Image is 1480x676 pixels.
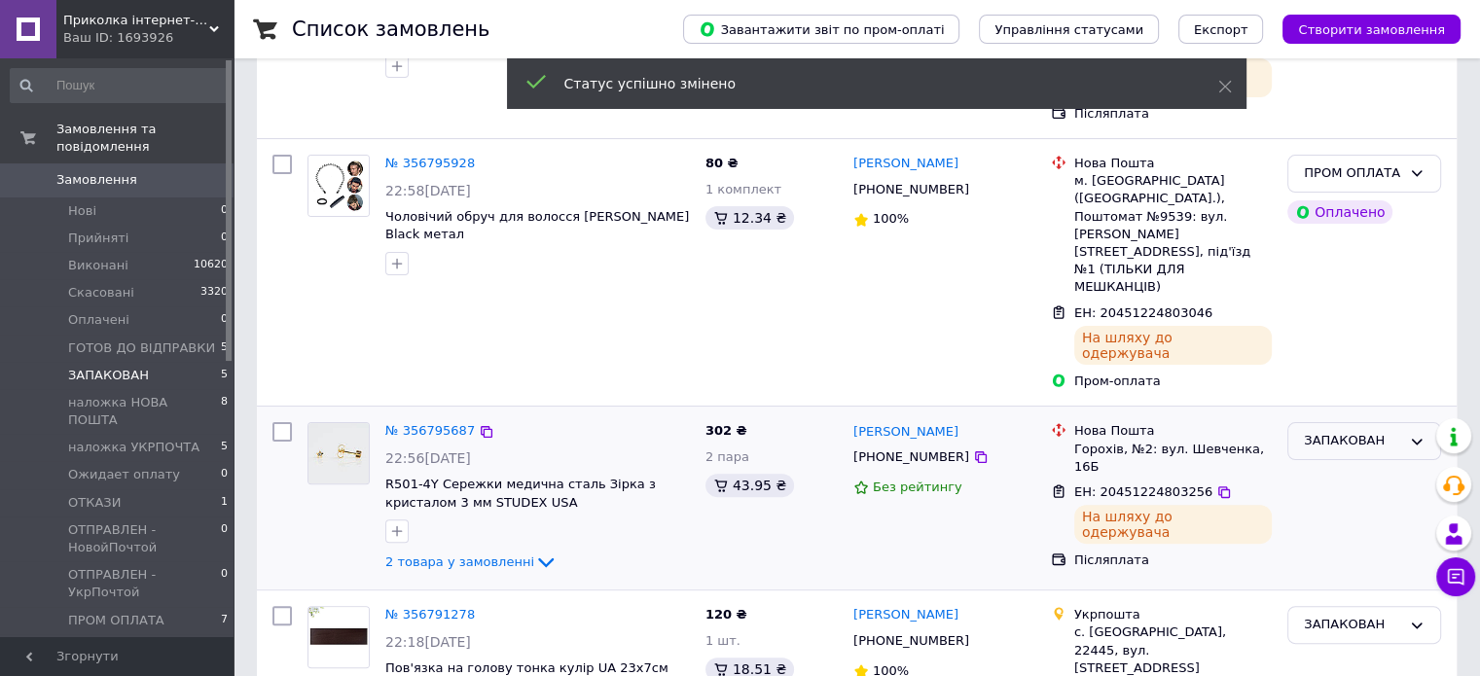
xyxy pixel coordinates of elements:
a: Створити замовлення [1263,21,1461,36]
div: Оплачено [1287,200,1392,224]
span: ГОТОВ ДО ВІДПРАВКИ [68,339,215,357]
button: Завантажити звіт по пром-оплаті [683,15,959,44]
span: 0 [221,466,228,483]
div: Статус успішно змінено [564,74,1170,93]
span: Замовлення [56,171,137,189]
a: № 356795928 [385,156,475,170]
div: м. [GEOGRAPHIC_DATA] ([GEOGRAPHIC_DATA].), Поштомат №9539: вул. [PERSON_NAME][STREET_ADDRESS], пі... [1074,172,1272,296]
span: Приколка інтернет-магазин [63,12,209,29]
span: 5 [221,339,228,357]
span: 100% [873,211,909,226]
span: наложка НОВА ПОШТА [68,394,221,429]
img: Фото товару [308,156,369,216]
h1: Список замовлень [292,18,489,41]
a: [PERSON_NAME] [853,423,958,442]
span: 1 [221,494,228,512]
span: 22:58[DATE] [385,183,471,198]
span: Ожидает оплату [68,466,180,483]
span: 5 [221,367,228,384]
span: 3320 [200,284,228,302]
span: ПРОМ ОПЛАТА [68,612,164,629]
div: Нова Пошта [1074,155,1272,172]
span: Скасовані [68,284,134,302]
span: Створити замовлення [1298,22,1445,37]
span: [PHONE_NUMBER] [853,449,969,464]
div: Нова Пошта [1074,422,1272,440]
div: На шляху до одержувача [1074,326,1272,365]
span: наложка УКРПОЧТА [68,439,199,456]
span: Замовлення та повідомлення [56,121,234,156]
span: 2 товара у замовленні [385,554,534,569]
span: ЕН: 20451224803256 [1074,484,1212,499]
div: ЗАПАКОВАН [1304,431,1401,451]
a: Чоловічий обруч для волосся [PERSON_NAME] Black метал [385,209,689,242]
input: Пошук [10,68,230,103]
a: Фото товару [307,155,370,217]
span: 7 [221,612,228,629]
a: 2 товара у замовленні [385,554,558,569]
div: ЗАПАКОВАН [1304,615,1401,635]
span: Завантажити звіт по пром-оплаті [699,20,944,38]
span: 0 [221,202,228,220]
span: 302 ₴ [705,423,747,438]
span: 2 пара [705,449,749,464]
span: 0 [221,521,228,556]
span: Управління статусами [994,22,1143,37]
span: ОТПРАВЛЕН - УкрПочтой [68,566,221,601]
span: 0 [221,230,228,247]
div: На шляху до одержувача [1074,505,1272,544]
img: Фото товару [308,423,369,483]
span: ОТПРАВЛЕН - НовойПочтой [68,521,221,556]
a: № 356791278 [385,607,475,622]
span: ОТКАЗИ [68,494,121,512]
span: ЗАПАКОВАН [68,367,149,384]
span: 5 [221,439,228,456]
div: Укрпошта [1074,606,1272,623]
span: 0 [221,566,228,601]
span: Виконані [68,257,128,274]
a: R501-4Y Сережки медична сталь Зірка з кристалом 3 мм STUDEX USA [385,477,656,510]
span: Без рейтингу [873,480,962,494]
span: 8 [221,394,228,429]
img: Фото товару [308,607,369,667]
button: Експорт [1178,15,1264,44]
button: Чат з покупцем [1436,557,1475,596]
div: ПРОМ ОПЛАТА [1304,163,1401,184]
span: 80 ₴ [705,156,739,170]
span: 22:18[DATE] [385,634,471,650]
span: [PHONE_NUMBER] [853,182,969,196]
span: Нові [68,202,96,220]
a: Фото товару [307,422,370,484]
span: Експорт [1194,22,1248,37]
span: [PHONE_NUMBER] [853,633,969,648]
div: 43.95 ₴ [705,474,794,497]
div: Післяплата [1074,551,1272,569]
div: Ваш ID: 1693926 [63,29,234,47]
span: 10620 [194,257,228,274]
a: [PERSON_NAME] [853,155,958,173]
a: № 356795687 [385,423,475,438]
span: 22:56[DATE] [385,450,471,466]
span: Оплачені [68,311,129,329]
a: [PERSON_NAME] [853,606,958,624]
span: 1 шт. [705,633,740,648]
button: Управління статусами [979,15,1159,44]
span: 0 [221,311,228,329]
div: Горохів, №2: вул. Шевченка, 16Б [1074,441,1272,476]
span: ЕН: 20451224803046 [1074,305,1212,320]
div: 12.34 ₴ [705,206,794,230]
div: Пром-оплата [1074,373,1272,390]
span: 120 ₴ [705,607,747,622]
button: Створити замовлення [1282,15,1461,44]
span: Прийняті [68,230,128,247]
a: Фото товару [307,606,370,668]
span: 1 комплект [705,182,781,196]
